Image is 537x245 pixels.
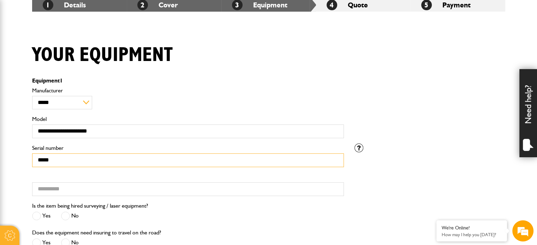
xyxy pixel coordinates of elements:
label: Yes [32,212,50,220]
label: Does the equipment need insuring to travel on the road? [32,230,161,235]
label: No [61,212,79,220]
p: How may I help you today? [442,232,502,237]
img: d_20077148190_company_1631870298795_20077148190 [12,39,30,49]
em: Start Chat [96,192,128,201]
h1: Your equipment [32,43,173,67]
a: 2Cover [137,1,178,9]
div: Chat with us now [37,39,119,49]
span: 1 [60,77,63,84]
input: Enter your phone number [9,107,129,122]
div: We're Online! [442,225,502,231]
textarea: Type your message and hit 'Enter' [9,128,129,186]
label: Manufacturer [32,88,344,93]
label: Is the item being hired surveying / laser equipment? [32,203,148,209]
input: Enter your last name [9,65,129,81]
p: Equipment [32,78,344,84]
label: Model [32,116,344,122]
div: Minimize live chat window [116,4,133,20]
input: Enter your email address [9,86,129,102]
label: Serial number [32,145,344,151]
div: Need help? [519,69,537,157]
a: 1Details [43,1,86,9]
